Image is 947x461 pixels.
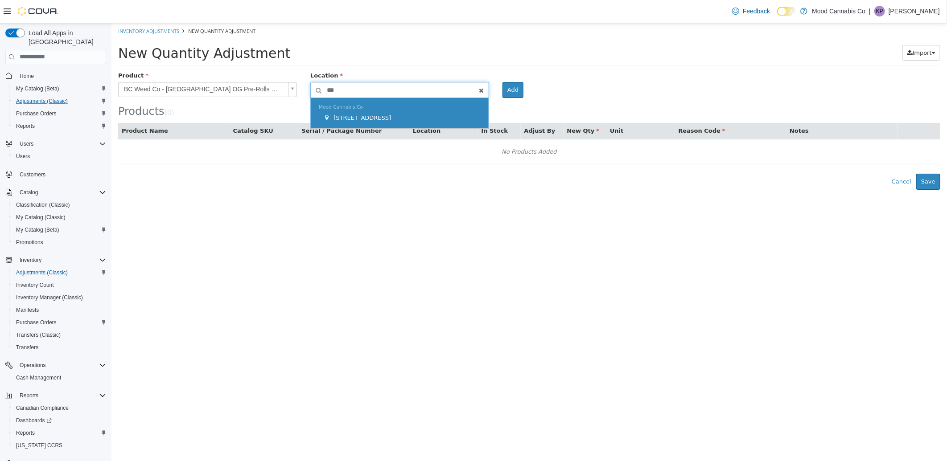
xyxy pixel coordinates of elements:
a: Transfers (Classic) [12,330,64,340]
button: Classification (Classic) [9,199,110,211]
span: Reports [16,390,106,401]
span: Transfers (Classic) [12,330,106,340]
span: Users [12,151,106,162]
span: Purchase Orders [16,110,57,117]
span: Operations [20,362,46,369]
div: Kirsten Power [874,6,885,16]
a: Inventory Adjustments [7,4,68,11]
span: BC Weed Co - [GEOGRAPHIC_DATA] OG Pre-Rolls - 1g [7,59,173,73]
span: My Catalog (Classic) [16,214,66,221]
span: Purchase Orders [12,108,106,119]
span: Adjustments (Classic) [16,269,68,276]
span: Washington CCRS [12,440,106,451]
span: KP [876,6,883,16]
a: Reports [12,428,38,438]
a: Transfers [12,342,42,353]
span: Classification (Classic) [16,201,70,208]
span: Users [20,140,33,147]
p: | [869,6,871,16]
span: Home [16,70,106,82]
span: Reports [20,392,38,399]
span: Adjustments (Classic) [12,96,106,106]
span: Inventory Manager (Classic) [16,294,83,301]
a: Manifests [12,305,42,315]
span: 0 [56,86,60,94]
span: Location [199,49,231,56]
span: My Catalog (Beta) [16,85,59,92]
span: Promotions [16,239,43,246]
button: Reports [16,390,42,401]
span: Products [7,82,53,94]
a: Classification (Classic) [12,200,74,210]
button: Users [9,150,110,163]
a: Purchase Orders [12,317,60,328]
button: Transfers (Classic) [9,329,110,341]
button: Purchase Orders [9,316,110,329]
button: Inventory [2,254,110,266]
button: Inventory [16,255,45,265]
span: Transfers [12,342,106,353]
span: Product [7,49,37,56]
span: Load All Apps in [GEOGRAPHIC_DATA] [25,29,106,46]
span: Home [20,73,34,80]
small: ( ) [53,86,63,94]
button: Purchase Orders [9,107,110,120]
span: Canadian Compliance [16,404,69,412]
button: Canadian Compliance [9,402,110,414]
span: Cash Management [16,374,61,381]
span: Import [801,26,820,33]
span: Reports [12,121,106,131]
button: Users [16,139,37,149]
span: Reports [12,428,106,438]
button: My Catalog (Beta) [9,224,110,236]
span: Inventory [16,255,106,265]
a: My Catalog (Classic) [12,212,69,223]
a: Home [16,71,37,82]
a: Purchase Orders [12,108,60,119]
button: Reports [2,389,110,402]
span: Reports [16,122,35,130]
button: Home [2,69,110,82]
span: Adjustments (Classic) [16,98,68,105]
span: Inventory Count [16,281,54,289]
button: Cash Management [9,371,110,384]
span: Operations [16,360,106,371]
span: My Catalog (Beta) [16,226,59,233]
span: Inventory Manager (Classic) [12,292,106,303]
span: Manifests [16,306,39,314]
span: Cash Management [12,372,106,383]
button: Users [2,138,110,150]
input: Dark Mode [777,7,796,16]
span: Purchase Orders [16,319,57,326]
span: Inventory [20,257,41,264]
p: Mood Cannabis Co [812,6,865,16]
button: My Catalog (Classic) [9,211,110,224]
button: Promotions [9,236,110,249]
span: Dashboards [12,415,106,426]
span: Mood Cannabis Co [207,81,251,87]
button: Inventory Count [9,279,110,291]
span: Customers [20,171,45,178]
span: Users [16,153,30,160]
button: Serial / Package Number [190,103,272,112]
a: Inventory Manager (Classic) [12,292,86,303]
button: In Stock [370,103,398,112]
button: Add [391,59,412,75]
span: Classification (Classic) [12,200,106,210]
button: Adjustments (Classic) [9,266,110,279]
a: Customers [16,169,49,180]
button: Import [791,22,829,38]
a: Dashboards [9,414,110,427]
span: New Quantity Adjustment [7,22,179,38]
button: Customers [2,168,110,181]
a: [US_STATE] CCRS [12,440,66,451]
button: Location [301,103,331,112]
button: Operations [2,359,110,371]
span: New Quantity Adjustment [77,4,144,11]
span: Customers [16,169,106,180]
a: Promotions [12,237,47,248]
button: Transfers [9,341,110,354]
button: Operations [16,360,49,371]
a: Adjustments (Classic) [12,267,71,278]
